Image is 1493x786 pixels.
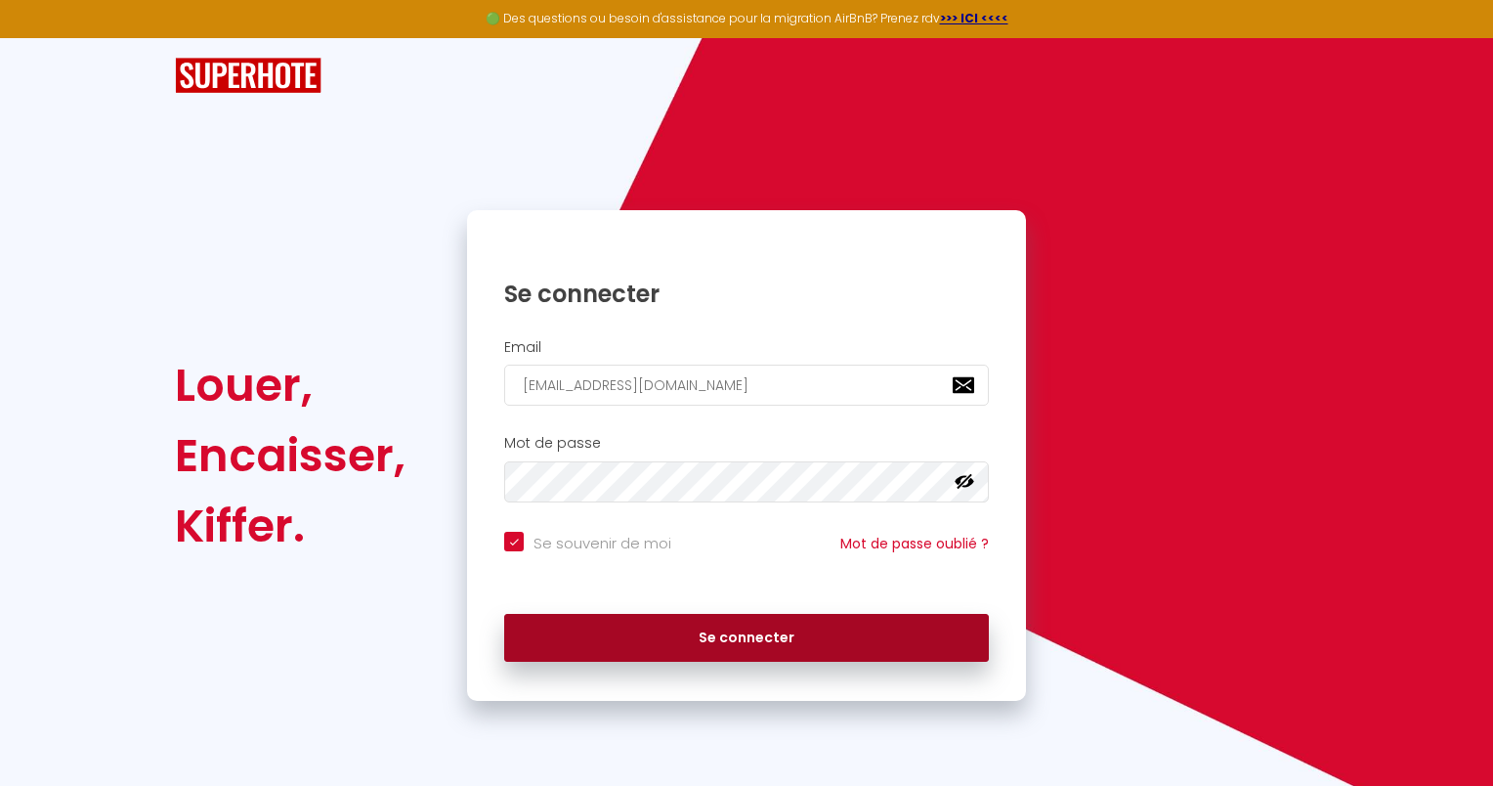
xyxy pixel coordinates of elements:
[504,279,989,309] h1: Se connecter
[175,491,405,561] div: Kiffer.
[175,350,405,420] div: Louer,
[504,614,989,663] button: Se connecter
[504,365,989,406] input: Ton Email
[504,339,989,356] h2: Email
[504,435,989,452] h2: Mot de passe
[175,420,405,491] div: Encaisser,
[940,10,1008,26] a: >>> ICI <<<<
[175,58,321,94] img: SuperHote logo
[840,534,989,553] a: Mot de passe oublié ?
